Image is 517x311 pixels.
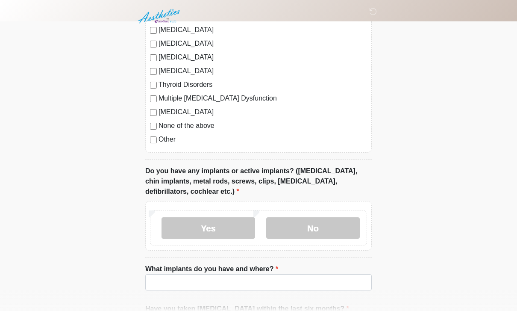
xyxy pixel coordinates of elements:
[137,6,183,26] img: Aesthetics by Emediate Cure Logo
[159,107,367,117] label: [MEDICAL_DATA]
[150,68,157,75] input: [MEDICAL_DATA]
[159,66,367,76] label: [MEDICAL_DATA]
[150,123,157,130] input: None of the above
[159,121,367,131] label: None of the above
[162,217,255,239] label: Yes
[159,52,367,62] label: [MEDICAL_DATA]
[150,95,157,102] input: Multiple [MEDICAL_DATA] Dysfunction
[145,264,278,274] label: What implants do you have and where?
[159,93,367,104] label: Multiple [MEDICAL_DATA] Dysfunction
[159,39,367,49] label: [MEDICAL_DATA]
[145,166,372,197] label: Do you have any implants or active implants? ([MEDICAL_DATA], chin implants, metal rods, screws, ...
[159,134,367,145] label: Other
[266,217,360,239] label: No
[150,109,157,116] input: [MEDICAL_DATA]
[150,82,157,89] input: Thyroid Disorders
[150,41,157,47] input: [MEDICAL_DATA]
[150,54,157,61] input: [MEDICAL_DATA]
[150,136,157,143] input: Other
[159,80,367,90] label: Thyroid Disorders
